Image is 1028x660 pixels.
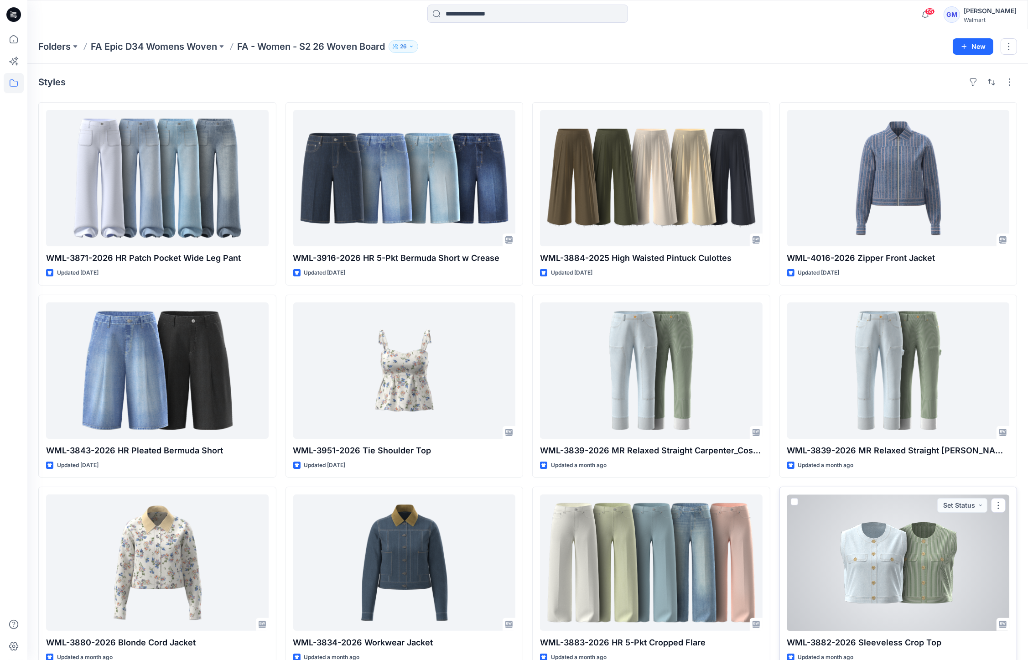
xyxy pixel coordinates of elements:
a: WML-3880-2026 Blonde Cord Jacket [46,494,269,631]
p: WML-4016-2026 Zipper Front Jacket [787,252,1010,265]
div: [PERSON_NAME] [964,5,1017,16]
p: Updated [DATE] [798,268,840,278]
a: WML-3839-2026 MR Relaxed Straight Carpenter_Cost Opt [540,302,763,439]
p: WML-3884-2025 High Waisted Pintuck Culottes [540,252,763,265]
a: FA Epic D34 Womens Woven [91,40,217,53]
p: WML-3834-2026 Workwear Jacket [293,636,516,649]
h4: Styles [38,77,66,88]
p: WML-3882-2026 Sleeveless Crop Top [787,636,1010,649]
a: WML-3834-2026 Workwear Jacket [293,494,516,631]
span: 55 [925,8,935,15]
button: New [953,38,993,55]
a: WML-4016-2026 Zipper Front Jacket [787,110,1010,246]
div: GM [944,6,960,23]
p: FA - Women - S2 26 Woven Board [237,40,385,53]
p: WML-3843-2026 HR Pleated Bermuda Short [46,444,269,457]
a: WML-3884-2025 High Waisted Pintuck Culottes [540,110,763,246]
p: WML-3839-2026 MR Relaxed Straight Carpenter_Cost Opt [540,444,763,457]
a: WML-3883-2026 HR 5-Pkt Cropped Flare [540,494,763,631]
button: 26 [389,40,418,53]
p: WML-3883-2026 HR 5-Pkt Cropped Flare [540,636,763,649]
p: WML-3839-2026 MR Relaxed Straight [PERSON_NAME] [787,444,1010,457]
p: WML-3880-2026 Blonde Cord Jacket [46,636,269,649]
p: Updated a month ago [551,461,607,470]
p: Updated [DATE] [57,268,99,278]
p: Updated a month ago [798,461,854,470]
p: WML-3951-2026 Tie Shoulder Top [293,444,516,457]
a: Folders [38,40,71,53]
p: WML-3871-2026 HR Patch Pocket Wide Leg Pant [46,252,269,265]
a: WML-3839-2026 MR Relaxed Straight Carpenter [787,302,1010,439]
a: WML-3871-2026 HR Patch Pocket Wide Leg Pant [46,110,269,246]
div: Walmart [964,16,1017,23]
p: 26 [400,42,407,52]
p: WML-3916-2026 HR 5-Pkt Bermuda Short w Crease [293,252,516,265]
a: WML-3916-2026 HR 5-Pkt Bermuda Short w Crease [293,110,516,246]
p: Updated [DATE] [304,461,346,470]
p: Updated [DATE] [551,268,592,278]
p: Updated [DATE] [57,461,99,470]
p: Updated [DATE] [304,268,346,278]
a: WML-3843-2026 HR Pleated Bermuda Short [46,302,269,439]
a: WML-3951-2026 Tie Shoulder Top [293,302,516,439]
a: WML-3882-2026 Sleeveless Crop Top [787,494,1010,631]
